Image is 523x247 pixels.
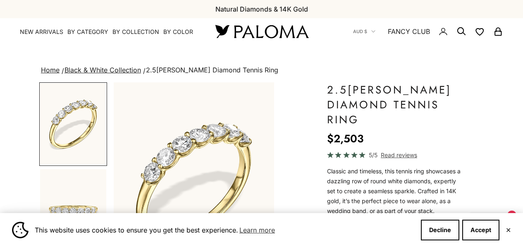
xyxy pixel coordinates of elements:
[12,222,29,238] img: Cookie banner
[39,82,107,166] button: Go to item 5
[39,65,484,76] nav: breadcrumbs
[353,28,367,35] span: AUD $
[369,150,377,160] span: 5/5
[353,18,503,45] nav: Secondary navigation
[327,166,463,216] p: Classic and timeless, this tennis ring showcases a dazzling row of round white diamonds, expertly...
[112,28,159,36] summary: By Collection
[20,28,63,36] a: NEW ARRIVALS
[506,228,511,233] button: Close
[35,224,414,236] span: This website uses cookies to ensure you get the best experience.
[327,150,463,160] a: 5/5 Read reviews
[327,130,364,147] sale-price: $2,503
[40,83,106,165] img: #YellowGold
[20,28,196,36] nav: Primary navigation
[163,28,193,36] summary: By Color
[146,66,278,74] span: 2.5[PERSON_NAME] Diamond Tennis Ring
[215,4,308,14] p: Natural Diamonds & 14K Gold
[381,150,417,160] span: Read reviews
[327,82,463,127] h1: 2.5[PERSON_NAME] Diamond Tennis Ring
[238,224,276,236] a: Learn more
[67,28,108,36] summary: By Category
[353,28,375,35] button: AUD $
[64,66,141,74] a: Black & White Collection
[421,220,459,240] button: Decline
[388,26,430,37] a: FANCY CLUB
[462,220,499,240] button: Accept
[41,66,60,74] a: Home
